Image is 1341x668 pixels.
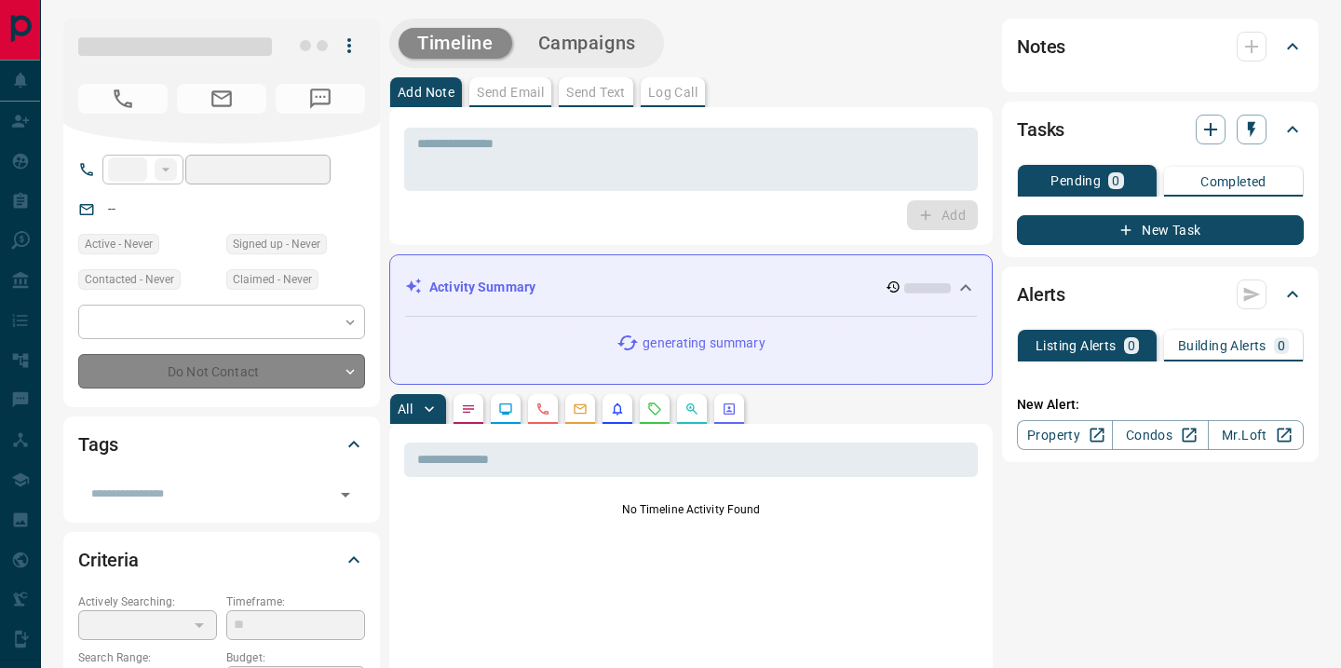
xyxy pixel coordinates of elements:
[233,270,312,289] span: Claimed - Never
[1050,174,1101,187] p: Pending
[108,201,115,216] a: --
[332,482,359,508] button: Open
[1200,175,1266,188] p: Completed
[78,649,217,666] p: Search Range:
[399,28,512,59] button: Timeline
[78,429,117,459] h2: Tags
[461,402,476,416] svg: Notes
[520,28,655,59] button: Campaigns
[226,593,365,610] p: Timeframe:
[233,235,320,253] span: Signed up - Never
[78,538,365,582] div: Criteria
[1017,272,1304,317] div: Alerts
[429,278,535,297] p: Activity Summary
[78,354,365,389] div: Do Not Contact
[1112,174,1119,187] p: 0
[78,84,168,114] span: No Number
[647,402,662,416] svg: Requests
[276,84,365,114] span: No Number
[85,235,153,253] span: Active - Never
[1017,115,1064,144] h2: Tasks
[1017,32,1065,61] h2: Notes
[1017,395,1304,415] p: New Alert:
[722,402,737,416] svg: Agent Actions
[1278,339,1285,352] p: 0
[1112,420,1208,450] a: Condos
[78,545,139,575] h2: Criteria
[684,402,699,416] svg: Opportunities
[498,402,513,416] svg: Lead Browsing Activity
[177,84,266,114] span: No Email
[1017,215,1304,245] button: New Task
[1036,339,1117,352] p: Listing Alerts
[1128,339,1135,352] p: 0
[535,402,550,416] svg: Calls
[1017,107,1304,152] div: Tasks
[1017,420,1113,450] a: Property
[610,402,625,416] svg: Listing Alerts
[405,270,977,305] div: Activity Summary
[573,402,588,416] svg: Emails
[1017,279,1065,309] h2: Alerts
[78,422,365,467] div: Tags
[226,649,365,666] p: Budget:
[398,402,413,416] p: All
[78,593,217,610] p: Actively Searching:
[1017,24,1304,69] div: Notes
[643,334,765,353] p: generating summary
[1178,339,1266,352] p: Building Alerts
[1208,420,1304,450] a: Mr.Loft
[398,86,454,99] p: Add Note
[404,501,978,518] p: No Timeline Activity Found
[85,270,174,289] span: Contacted - Never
